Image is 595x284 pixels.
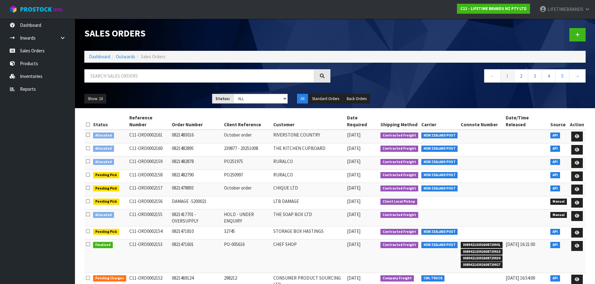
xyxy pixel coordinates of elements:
[550,172,560,178] span: API
[380,172,418,178] span: Contracted Freight
[506,275,535,281] span: [DATE] 16:54:00
[555,69,569,83] a: 5
[84,28,330,38] h1: Sales Orders
[272,170,346,183] td: RURALCO
[128,209,170,226] td: C11-ORD0002155
[93,132,114,139] span: Allocated
[170,143,222,156] td: 0821482895
[93,212,114,218] span: Allocated
[421,146,458,152] span: NEW ZEALAND POST
[116,54,135,60] a: Outwards
[421,172,458,178] span: NEW ZEALAND POST
[421,159,458,165] span: NEW ZEALAND POST
[569,69,586,83] a: →
[93,185,119,192] span: Pending Pick
[528,69,542,83] a: 3
[347,211,360,217] span: [DATE]
[222,183,272,196] td: October order
[380,146,418,152] span: Contracted Freight
[128,143,170,156] td: C11-ORD0002160
[340,69,586,84] nav: Page navigation
[380,212,418,218] span: Contracted Freight
[484,69,501,83] a: ←
[93,159,114,165] span: Allocated
[550,185,560,192] span: API
[347,185,360,191] span: [DATE]
[9,5,17,13] img: cube-alt.png
[128,183,170,196] td: C11-ORD0002157
[216,96,230,101] strong: Status:
[347,132,360,138] span: [DATE]
[550,242,560,248] span: API
[128,130,170,143] td: C11-ORD0002161
[128,226,170,239] td: C11-ORD0002154
[550,146,560,152] span: API
[222,170,272,183] td: PO250997
[93,172,119,178] span: Pending Pick
[568,113,586,130] th: Action
[272,143,346,156] td: THE KITCHEN CUPBOARD
[170,113,222,130] th: Order Number
[92,113,128,130] th: Status
[20,5,52,13] span: ProStock
[549,113,568,130] th: Source
[272,113,346,130] th: Customer
[421,132,458,139] span: NEW ZEALAND POST
[272,196,346,209] td: LTB DAMAGE
[347,275,360,281] span: [DATE]
[548,6,583,12] span: LIFETIMEBRANDS
[380,242,418,248] span: Contracted Freight
[504,113,549,130] th: Date/Time Released
[347,198,360,204] span: [DATE]
[84,94,106,104] button: Show: 10
[222,239,272,273] td: PO-005616
[89,54,110,60] a: Dashboard
[128,196,170,209] td: C11-ORD0002156
[459,113,504,130] th: Connote Number
[460,6,527,11] strong: C11 - LIFETIME BRANDS NZ PTY LTD
[347,145,360,151] span: [DATE]
[379,113,420,130] th: Shipping Method
[141,54,166,60] span: Sales Orders
[297,94,308,104] button: All
[461,242,503,248] span: 00894210392608729941
[380,185,418,192] span: Contracted Freight
[380,229,418,235] span: Contracted Freight
[128,156,170,170] td: C11-ORD0002159
[170,226,222,239] td: 0821471810
[93,229,119,235] span: Pending Pick
[550,132,560,139] span: API
[550,275,560,282] span: API
[421,185,458,192] span: NEW ZEALAND POST
[84,69,314,83] input: Search sales orders
[380,132,418,139] span: Contracted Freight
[550,159,560,165] span: API
[128,239,170,273] td: C11-ORD0002153
[93,199,119,205] span: Pending Pick
[272,239,346,273] td: CHEF SHOP
[421,275,445,282] span: CWL TRUCK
[272,183,346,196] td: CHIQUE LTD
[506,241,535,247] span: [DATE] 16:21:00
[222,113,272,130] th: Client Reference
[550,199,567,205] span: Manual
[461,262,503,268] span: 00894210392608729927
[347,228,360,234] span: [DATE]
[128,113,170,130] th: Reference Number
[514,69,528,83] a: 2
[93,146,114,152] span: Allocated
[347,241,360,247] span: [DATE]
[461,255,503,262] span: 00894210392608729934
[550,212,567,218] span: Manual
[222,226,272,239] td: 32745
[272,156,346,170] td: RURALCO
[272,209,346,226] td: THE SOAP BOX LTD
[309,94,343,104] button: Standard Orders
[222,130,272,143] td: October order
[380,199,417,205] span: Client Local Pickup
[222,143,272,156] td: 239877 - 20251008
[500,69,514,83] a: 1
[222,209,272,226] td: HOLD - UNDER ENQUIRY
[550,229,560,235] span: API
[93,275,126,282] span: Pending Charges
